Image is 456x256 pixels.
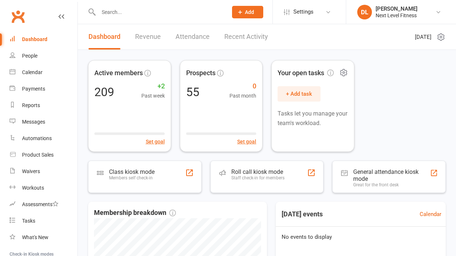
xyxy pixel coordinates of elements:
[22,69,43,75] div: Calendar
[293,4,314,20] span: Settings
[10,196,77,213] a: Assessments
[415,33,431,41] span: [DATE]
[353,168,430,182] div: General attendance kiosk mode
[22,168,40,174] div: Waivers
[245,9,254,15] span: Add
[22,119,45,125] div: Messages
[22,185,44,191] div: Workouts
[10,147,77,163] a: Product Sales
[146,138,165,146] button: Set goal
[229,92,256,100] span: Past month
[22,102,40,108] div: Reports
[353,182,430,187] div: Great for the front desk
[224,24,268,50] a: Recent Activity
[10,163,77,180] a: Waivers
[232,6,263,18] button: Add
[141,81,165,92] span: +2
[237,138,256,146] button: Set goal
[376,12,417,19] div: Next Level Fitness
[22,86,45,92] div: Payments
[357,5,372,19] div: DL
[10,31,77,48] a: Dashboard
[175,24,210,50] a: Attendance
[276,208,329,221] h3: [DATE] events
[376,6,417,12] div: [PERSON_NAME]
[135,24,161,50] a: Revenue
[231,168,285,175] div: Roll call kiosk mode
[22,218,35,224] div: Tasks
[186,86,199,98] div: 55
[88,24,120,50] a: Dashboard
[10,130,77,147] a: Automations
[22,152,54,158] div: Product Sales
[10,64,77,81] a: Calendar
[278,86,321,102] button: + Add task
[10,114,77,130] a: Messages
[10,97,77,114] a: Reports
[94,68,143,78] span: Active members
[10,229,77,246] a: What's New
[141,92,165,100] span: Past week
[109,168,155,175] div: Class kiosk mode
[94,208,176,218] span: Membership breakdown
[186,68,216,78] span: Prospects
[22,36,47,42] div: Dashboard
[22,135,52,141] div: Automations
[231,175,285,180] div: Staff check-in for members
[229,81,256,92] span: 0
[22,53,37,59] div: People
[94,86,114,98] div: 209
[10,180,77,196] a: Workouts
[278,68,334,78] span: Your open tasks
[273,227,449,247] div: No events to display
[22,201,58,207] div: Assessments
[10,81,77,97] a: Payments
[278,109,348,128] p: Tasks let you manage your team's workload.
[10,213,77,229] a: Tasks
[22,234,48,240] div: What's New
[10,48,77,64] a: People
[96,7,222,17] input: Search...
[9,7,27,26] a: Clubworx
[420,210,441,219] a: Calendar
[109,175,155,180] div: Members self check-in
